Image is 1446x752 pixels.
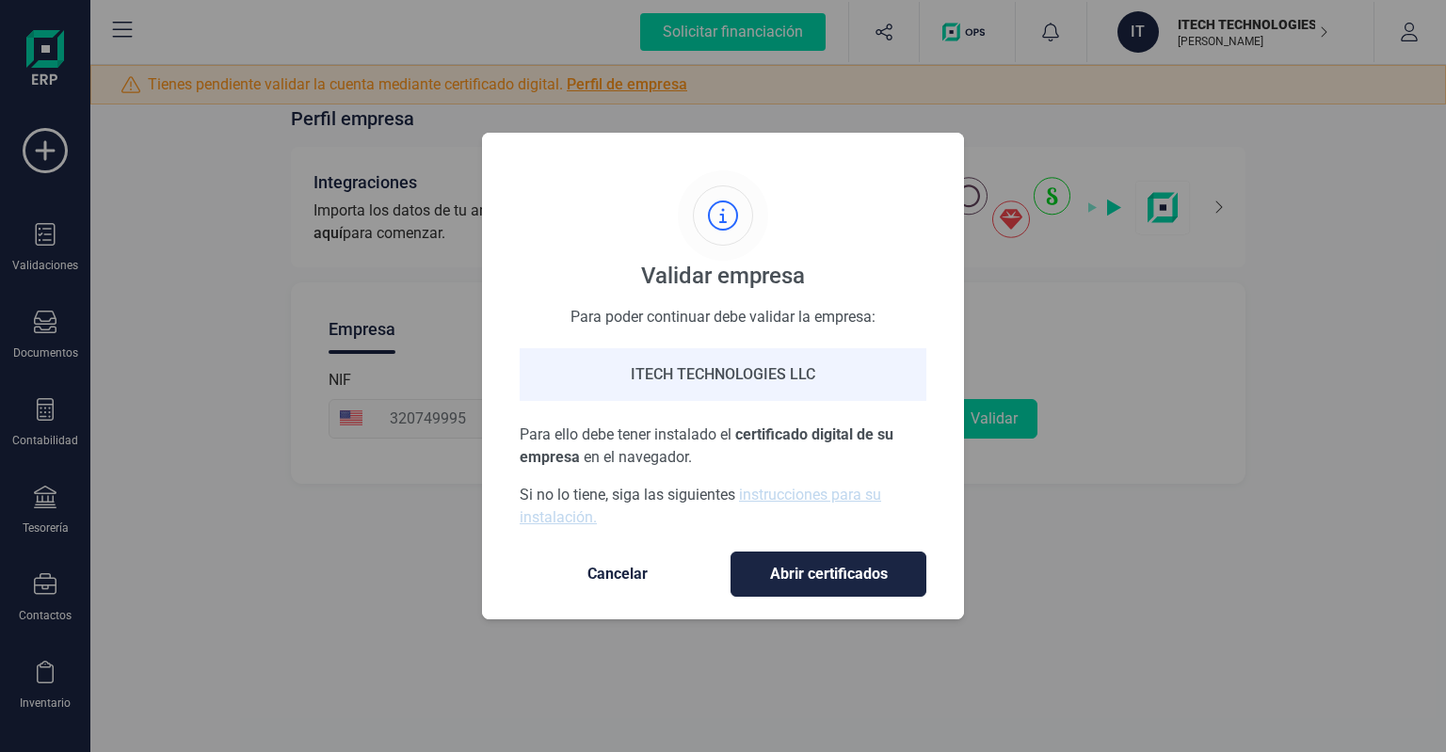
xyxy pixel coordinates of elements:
[750,563,907,585] span: Abrir certificados
[520,306,926,326] div: Para poder continuar debe validar la empresa:
[641,261,805,291] div: Validar empresa
[520,484,926,529] p: Si no lo tiene, siga las siguientes
[731,552,926,597] button: Abrir certificados
[520,552,715,597] button: Cancelar
[520,424,926,469] p: Para ello debe tener instalado el en el navegador.
[538,563,697,585] span: Cancelar
[520,348,926,401] div: ITECH TECHNOLOGIES LLC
